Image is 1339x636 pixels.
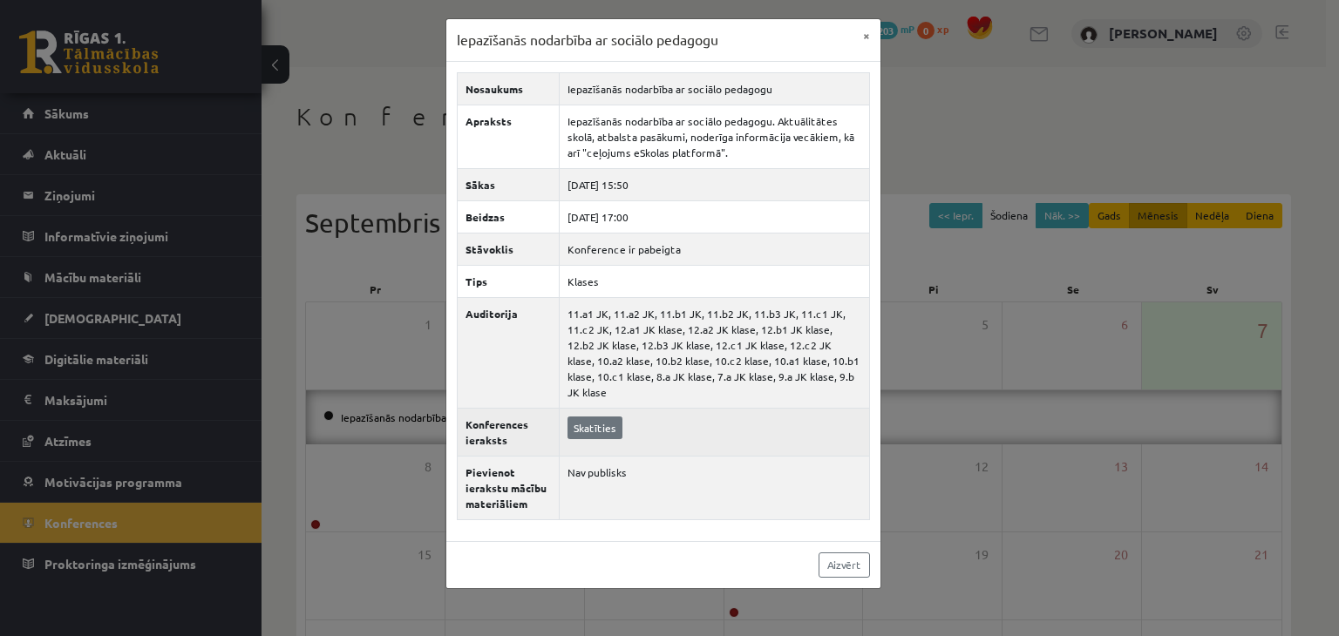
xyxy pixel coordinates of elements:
th: Stāvoklis [457,233,559,265]
th: Tips [457,265,559,297]
th: Konferences ieraksts [457,408,559,456]
a: Skatīties [568,416,622,439]
th: Nosaukums [457,72,559,105]
h3: Iepazīšanās nodarbība ar sociālo pedagogu [457,30,718,51]
button: × [853,19,880,52]
td: Iepazīšanās nodarbība ar sociālo pedagogu. Aktuālitātes skolā, atbalsta pasākumi, noderīga inform... [559,105,869,168]
td: [DATE] 15:50 [559,168,869,200]
td: 11.a1 JK, 11.a2 JK, 11.b1 JK, 11.b2 JK, 11.b3 JK, 11.c1 JK, 11.c2 JK, 12.a1 JK klase, 12.a2 JK kl... [559,297,869,408]
th: Auditorija [457,297,559,408]
td: Nav publisks [559,456,869,519]
td: Iepazīšanās nodarbība ar sociālo pedagogu [559,72,869,105]
th: Apraksts [457,105,559,168]
a: Aizvērt [819,552,870,578]
td: Konference ir pabeigta [559,233,869,265]
th: Pievienot ierakstu mācību materiāliem [457,456,559,519]
th: Beidzas [457,200,559,233]
th: Sākas [457,168,559,200]
td: [DATE] 17:00 [559,200,869,233]
td: Klases [559,265,869,297]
